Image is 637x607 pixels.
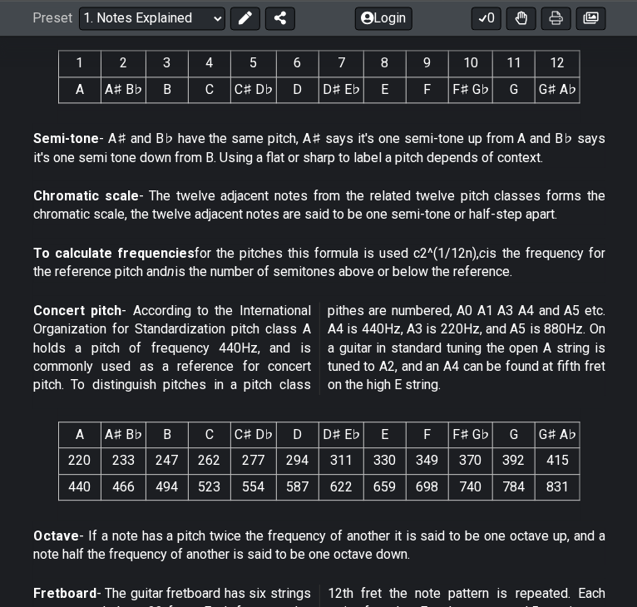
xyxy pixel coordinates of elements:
button: Login [355,7,412,30]
p: - If a note has a pitch twice the frequency of another it is said to be one octave up, and a note... [33,527,605,565]
td: D [277,76,319,102]
td: 831 [536,474,580,500]
button: Toggle Dexterity for all fretkits [506,7,536,30]
td: 587 [277,474,319,500]
td: 415 [536,448,580,474]
button: Create image [576,7,606,30]
button: Print [541,7,571,30]
td: 523 [189,474,231,500]
td: 349 [407,448,449,474]
td: 740 [449,474,493,500]
th: 9 [407,51,449,76]
td: 294 [277,448,319,474]
th: A♯ B♭ [101,422,146,447]
th: 2 [101,51,146,76]
th: 6 [277,51,319,76]
th: F [407,422,449,447]
td: 370 [449,448,493,474]
em: n [167,264,175,279]
td: 247 [146,448,189,474]
td: A♯ B♭ [101,76,146,102]
th: A [59,422,101,447]
th: 7 [319,51,364,76]
td: A [59,76,101,102]
button: Edit Preset [230,7,260,30]
th: 12 [536,51,580,76]
th: B [146,422,189,447]
td: 698 [407,474,449,500]
strong: Octave [33,528,79,544]
button: Share Preset [265,7,295,30]
th: C [189,422,231,447]
td: F [407,76,449,102]
th: C♯ D♭ [231,422,277,447]
td: 311 [319,448,364,474]
strong: Semi-tone [33,131,99,146]
em: c [480,245,486,261]
td: F♯ G♭ [449,76,493,102]
td: 554 [231,474,277,500]
th: 1 [59,51,101,76]
td: 494 [146,474,189,500]
th: D [277,422,319,447]
td: 466 [101,474,146,500]
td: 220 [59,448,101,474]
td: 440 [59,474,101,500]
span: Preset [32,11,72,27]
td: E [364,76,407,102]
td: 622 [319,474,364,500]
strong: Concert pitch [33,303,121,318]
td: B [146,76,189,102]
strong: Fretboard [33,585,96,601]
th: G♯ A♭ [536,422,580,447]
select: Preset [79,7,225,30]
th: 11 [493,51,536,76]
th: 10 [449,51,493,76]
td: 392 [493,448,536,474]
td: G [493,76,536,102]
td: C [189,76,231,102]
td: 784 [493,474,536,500]
td: 262 [189,448,231,474]
th: 3 [146,51,189,76]
td: 330 [364,448,407,474]
th: 5 [231,51,277,76]
td: 277 [231,448,277,474]
th: E [364,422,407,447]
th: D♯ E♭ [319,422,364,447]
button: 0 [472,7,501,30]
strong: Chromatic scale [33,188,139,204]
td: 233 [101,448,146,474]
p: for the pitches this formula is used c2^(1/12n), is the frequency for the reference pitch and is ... [33,244,605,282]
td: 659 [364,474,407,500]
th: F♯ G♭ [449,422,493,447]
th: G [493,422,536,447]
td: D♯ E♭ [319,76,364,102]
strong: To calculate frequencies [33,245,195,261]
th: 4 [189,51,231,76]
td: G♯ A♭ [536,76,580,102]
p: - The twelve adjacent notes from the related twelve pitch classes forms the chromatic scale, the ... [33,187,605,225]
p: - A♯ and B♭ have the same pitch, A♯ says it's one semi-tone up from A and B♭ says it's one semi t... [33,130,605,167]
td: C♯ D♭ [231,76,277,102]
th: 8 [364,51,407,76]
p: - According to the International Organization for Standardization pitch class A holds a pitch of ... [33,302,605,395]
